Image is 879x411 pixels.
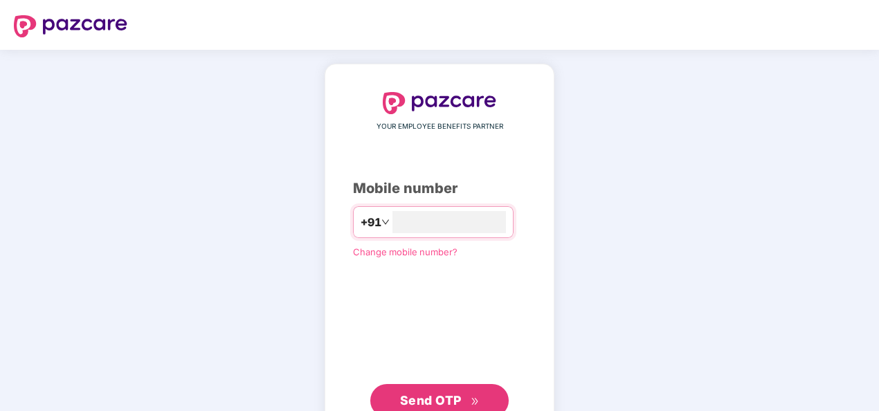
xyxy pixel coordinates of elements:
span: double-right [471,397,480,406]
div: Mobile number [353,178,526,199]
span: +91 [361,214,381,231]
a: Change mobile number? [353,246,457,257]
img: logo [14,15,127,37]
span: YOUR EMPLOYEE BENEFITS PARTNER [377,121,503,132]
span: Send OTP [400,393,462,408]
img: logo [383,92,496,114]
span: down [381,218,390,226]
